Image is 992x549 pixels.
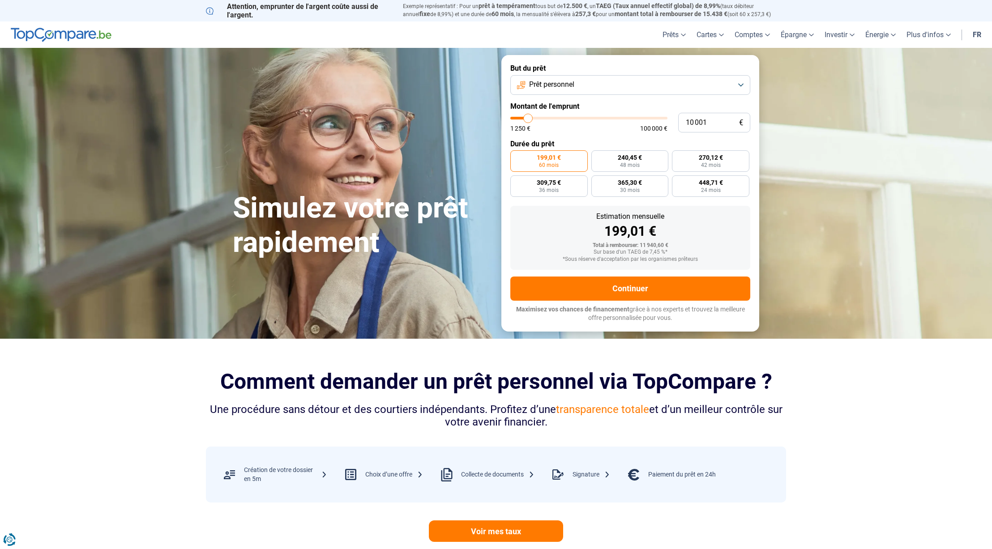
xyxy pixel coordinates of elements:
[575,10,596,17] span: 257,3 €
[510,125,530,132] span: 1 250 €
[860,21,901,48] a: Énergie
[537,179,561,186] span: 309,75 €
[775,21,819,48] a: Épargne
[699,154,723,161] span: 270,12 €
[510,277,750,301] button: Continuer
[206,369,786,394] h2: Comment demander un prêt personnel via TopCompare ?
[539,187,559,193] span: 36 mois
[563,2,587,9] span: 12.500 €
[403,2,786,18] p: Exemple représentatif : Pour un tous but de , un (taux débiteur annuel de 8,99%) et une durée de ...
[739,119,743,127] span: €
[11,28,111,42] img: TopCompare
[510,64,750,72] label: But du prêt
[510,140,750,148] label: Durée du prêt
[691,21,729,48] a: Cartes
[529,80,574,89] span: Prêt personnel
[573,470,610,479] div: Signature
[517,213,743,220] div: Estimation mensuelle
[233,191,491,260] h1: Simulez votre prêt rapidement
[517,225,743,238] div: 199,01 €
[510,75,750,95] button: Prêt personnel
[701,187,721,193] span: 24 mois
[510,305,750,323] p: grâce à nos experts et trouvez la meilleure offre personnalisée pour vous.
[618,179,642,186] span: 365,30 €
[648,470,716,479] div: Paiement du prêt en 24h
[517,256,743,263] div: *Sous réserve d'acceptation par les organismes prêteurs
[206,2,392,19] p: Attention, emprunter de l'argent coûte aussi de l'argent.
[479,2,535,9] span: prêt à tempérament
[967,21,987,48] a: fr
[657,21,691,48] a: Prêts
[620,187,640,193] span: 30 mois
[819,21,860,48] a: Investir
[517,243,743,249] div: Total à rembourser: 11 940,60 €
[537,154,561,161] span: 199,01 €
[492,10,514,17] span: 60 mois
[365,470,423,479] div: Choix d’une offre
[539,162,559,168] span: 60 mois
[596,2,720,9] span: TAEG (Taux annuel effectif global) de 8,99%
[516,306,629,313] span: Maximisez vos chances de financement
[244,466,327,483] div: Création de votre dossier en 5m
[510,102,750,111] label: Montant de l'emprunt
[901,21,956,48] a: Plus d'infos
[729,21,775,48] a: Comptes
[429,520,563,542] a: Voir mes taux
[699,179,723,186] span: 448,71 €
[419,10,430,17] span: fixe
[461,470,534,479] div: Collecte de documents
[615,10,727,17] span: montant total à rembourser de 15.438 €
[206,403,786,429] div: Une procédure sans détour et des courtiers indépendants. Profitez d’une et d’un meilleur contrôle...
[640,125,667,132] span: 100 000 €
[620,162,640,168] span: 48 mois
[517,249,743,255] div: Sur base d'un TAEG de 7,45 %*
[701,162,721,168] span: 42 mois
[618,154,642,161] span: 240,45 €
[556,403,649,416] span: transparence totale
